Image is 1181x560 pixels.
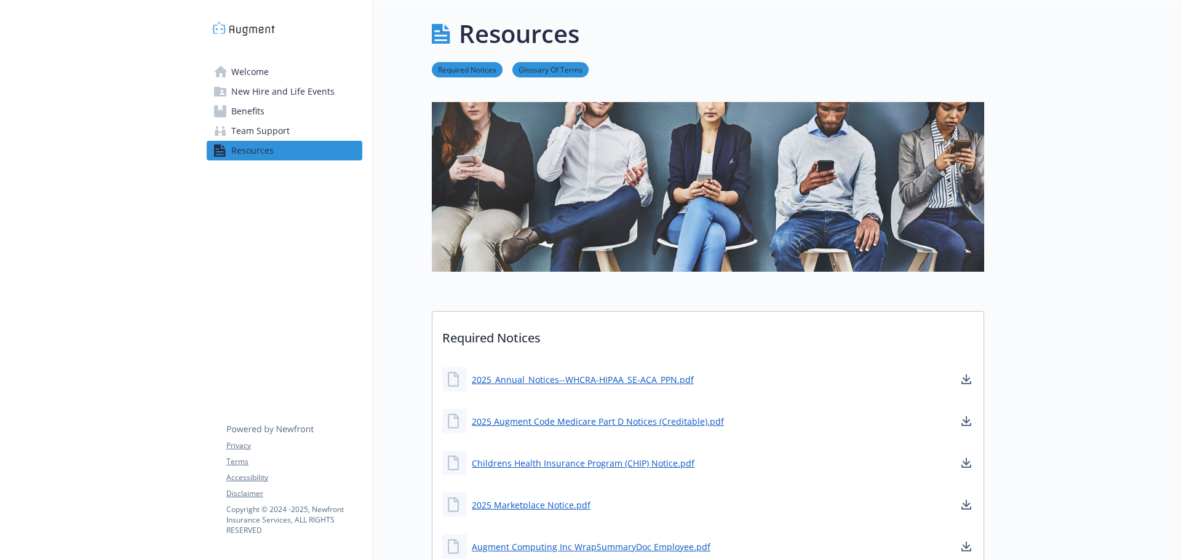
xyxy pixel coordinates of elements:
[472,457,694,470] a: Childrens Health Insurance Program (CHIP) Notice.pdf
[432,102,984,272] img: resources page banner
[226,472,362,483] a: Accessibility
[432,63,503,75] a: Required Notices
[459,15,579,52] h1: Resources
[226,488,362,499] a: Disclaimer
[226,440,362,451] a: Privacy
[226,504,362,535] p: Copyright © 2024 - 2025 , Newfront Insurance Services, ALL RIGHTS RESERVED
[959,539,974,554] a: download document
[959,414,974,428] a: download document
[472,540,710,553] a: Augment Computing Inc WrapSummaryDoc Employee.pdf
[207,62,362,82] a: Welcome
[226,456,362,467] a: Terms
[472,499,590,511] a: 2025 Marketplace Notice.pdf
[207,82,362,101] a: New Hire and Life Events
[207,101,362,121] a: Benefits
[512,63,589,75] a: Glossary Of Terms
[472,415,724,428] a: 2025 Augment Code Medicare Part D Notices (Creditable).pdf
[472,373,694,386] a: 2025_Annual_Notices--WHCRA-HIPAA_SE-ACA_PPN.pdf
[959,455,974,470] a: download document
[207,121,362,141] a: Team Support
[231,82,335,101] span: New Hire and Life Events
[207,141,362,160] a: Resources
[231,101,264,121] span: Benefits
[959,497,974,512] a: download document
[231,141,274,160] span: Resources
[432,312,984,357] p: Required Notices
[959,372,974,387] a: download document
[231,121,290,141] span: Team Support
[231,62,269,82] span: Welcome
